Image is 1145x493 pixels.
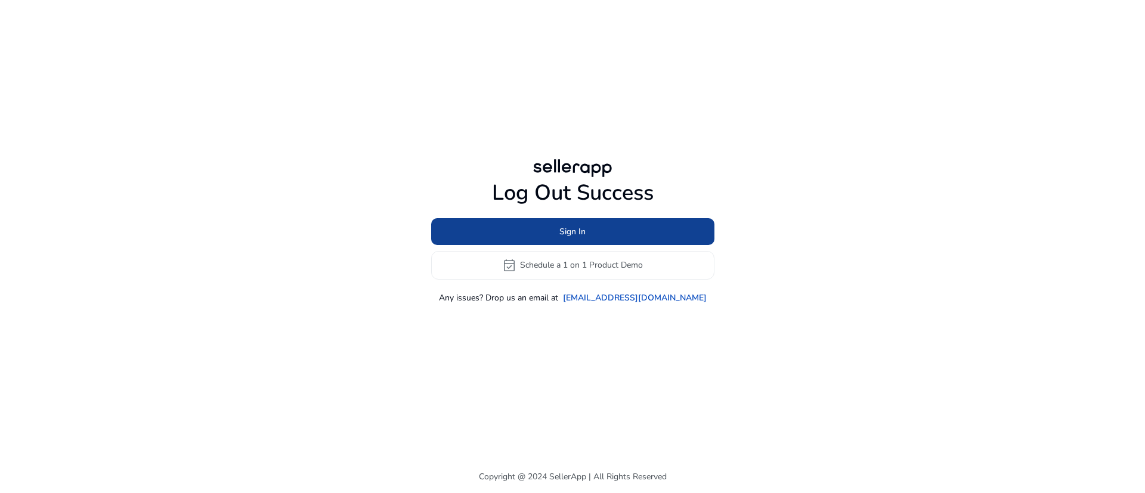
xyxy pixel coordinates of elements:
[431,218,714,245] button: Sign In
[431,251,714,280] button: event_availableSchedule a 1 on 1 Product Demo
[431,180,714,206] h1: Log Out Success
[559,225,586,238] span: Sign In
[563,292,707,304] a: [EMAIL_ADDRESS][DOMAIN_NAME]
[439,292,558,304] p: Any issues? Drop us an email at
[502,258,516,272] span: event_available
